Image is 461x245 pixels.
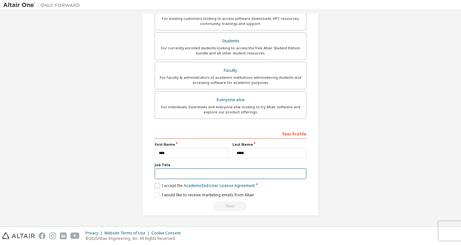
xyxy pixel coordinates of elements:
[85,236,184,241] p: © 2025 Altair Engineering, Inc. All Rights Reserved.
[159,37,302,45] div: Students
[159,16,302,26] div: For existing customers looking to access software downloads, HPC resources, community, trainings ...
[155,142,229,147] label: First Name
[159,95,302,104] div: Everyone else
[70,233,80,239] img: youtube.svg
[2,233,35,239] img: altair_logo.svg
[155,128,306,139] div: Your Profile
[49,233,56,239] img: instagram.svg
[155,183,255,188] label: I accept the
[159,66,302,75] div: Faculty
[155,162,306,167] label: Job Title
[155,192,254,198] label: I would like to receive marketing emails from Altair
[155,201,306,211] div: Read and acccept EULA to continue
[151,231,184,236] div: Cookie Consent
[39,233,45,239] img: facebook.svg
[85,231,104,236] div: Privacy
[60,233,67,239] img: linkedin.svg
[159,75,302,85] div: For faculty & administrators of academic institutions administering students and accessing softwa...
[104,231,151,236] div: Website Terms of Use
[184,183,255,188] a: Academic End-User License Agreement
[232,142,306,147] label: Last Name
[159,45,302,56] div: For currently enrolled students looking to access the free Altair Student Edition bundle and all ...
[3,2,83,8] img: Altair One
[159,104,302,115] div: For individuals, businesses and everyone else looking to try Altair software and explore our prod...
